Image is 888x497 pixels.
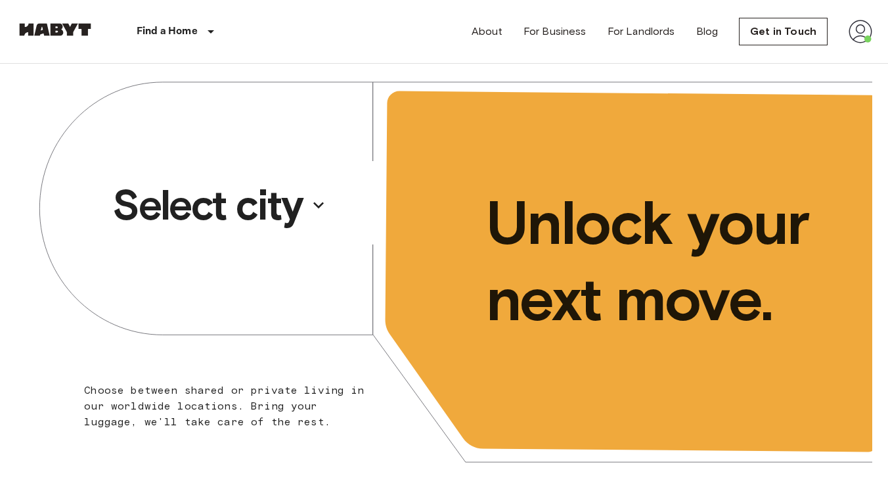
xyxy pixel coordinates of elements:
[16,23,95,36] img: Habyt
[608,24,675,39] a: For Landlords
[472,24,502,39] a: About
[112,179,303,231] p: Select city
[486,185,851,337] p: Unlock your next move.
[137,24,198,39] p: Find a Home
[523,24,587,39] a: For Business
[696,24,719,39] a: Blog
[107,175,332,235] button: Select city
[84,383,366,430] p: Choose between shared or private living in our worldwide locations. Bring your luggage, we'll tak...
[849,20,872,43] img: avatar
[739,18,828,45] a: Get in Touch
